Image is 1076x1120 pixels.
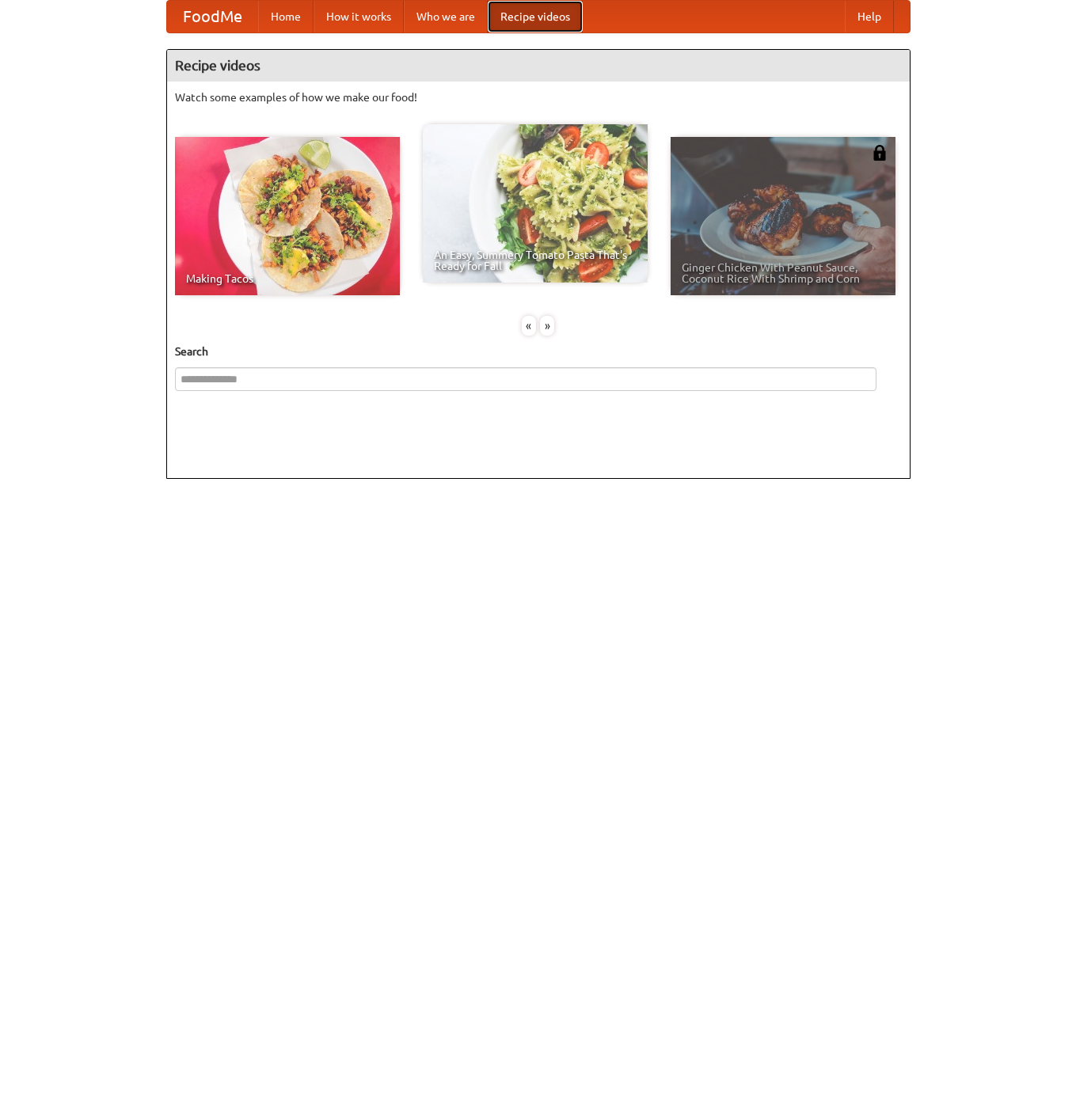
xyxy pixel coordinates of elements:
span: An Easy, Summery Tomato Pasta That's Ready for Fall [434,249,637,271]
p: Watch some examples of how we make our food! [175,89,902,105]
span: Making Tacos [186,273,389,284]
div: « [522,316,536,336]
a: Who we are [404,1,488,32]
a: Making Tacos [175,137,400,295]
div: » [540,316,554,336]
a: How it works [314,1,404,32]
h5: Search [175,344,902,359]
img: 483408.png [872,145,888,161]
a: FoodMe [167,1,258,32]
a: Help [845,1,894,32]
a: Recipe videos [488,1,583,32]
h4: Recipe videos [167,50,910,82]
a: An Easy, Summery Tomato Pasta That's Ready for Fall [423,124,648,283]
a: Home [258,1,314,32]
